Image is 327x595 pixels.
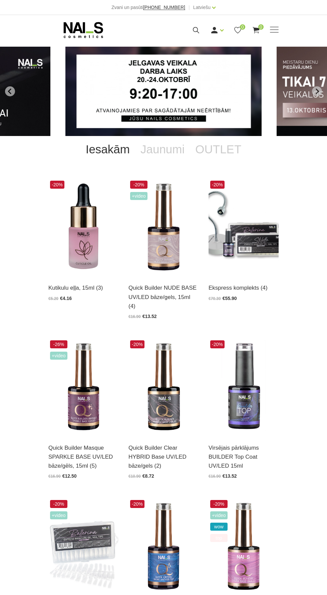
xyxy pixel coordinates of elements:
span: €13.52 [142,314,157,319]
img: Mitrinoša, mīkstinoša un aromātiska kutikulas eļļa. Bagāta ar nepieciešamo omega-3, 6 un 9, kā ar... [48,179,118,275]
a: Iesakām [80,136,135,163]
a: Quick Builder Masque SPARKLE BASE UV/LED bāze/gēls, 15ml (5) [48,443,118,471]
span: €4.16 [60,296,72,301]
a: 0 [252,26,260,34]
span: €8.72 [142,473,154,479]
a: Ekspress komplekts (4) [209,283,279,292]
span: -26% [50,340,67,348]
span: €5.20 [48,296,58,301]
span: -20% [50,181,64,189]
a: Kutikulu eļļa, 15ml (3) [48,283,118,292]
img: Builder Top virsējais pārklājums bez lipīgā slāņa gellakas/gela pārklājuma izlīdzināšanai un nost... [209,339,279,435]
span: 0 [258,24,264,30]
span: -20% [130,500,144,508]
span: €16.90 [128,314,141,319]
button: Go to last slide [5,86,15,96]
span: +Video [130,192,147,200]
img: Šī brīža iemīlētākais produkts, kas nepieviļ nevienu meistaru.Perfektas noturības kamuflāžas bāze... [209,498,279,595]
span: €70.30 [209,296,221,301]
a: 0 [234,26,242,34]
span: wow [210,523,228,531]
a: [PHONE_NUMBER] [143,5,185,10]
li: 1 of 13 [65,47,262,136]
a: Latviešu [193,3,211,11]
span: -20% [210,340,225,348]
span: -20% [210,500,228,508]
span: €10.90 [128,474,141,479]
span: -20% [130,340,144,348]
img: Klientu iemīļotajai Rubber bāzei esam mainījuši nosaukumu uz Quick Builder Clear HYBRID Base UV/L... [128,339,199,435]
span: -20% [130,181,147,189]
span: 0 [240,24,245,30]
span: +Video [50,352,67,360]
a: OUTLET [190,136,247,163]
span: €16.90 [209,474,221,479]
a: Virsējais pārklājums BUILDER Top Coat UV/LED 15ml [209,443,279,471]
img: Lieliskas noturības kamuflējošā bāze/gels, kas ir saudzīga pret dabīgo nagu un nebojā naga plātni... [128,179,199,275]
span: €12.50 [62,473,77,479]
span: €13.52 [223,473,237,479]
span: +Video [210,511,228,519]
span: -20% [210,181,225,189]
span: +Video [50,511,67,519]
button: Next slide [312,86,322,96]
span: | [189,3,190,11]
img: Virsējais pārklājums bez lipīgā slāņa un UV zilā pārklājuma. Nodrošina izcilu spīdumu manikīram l... [128,498,199,595]
span: top [210,534,228,542]
a: Quick Builder Clear HYBRID Base UV/LED bāze/gels (2) [128,443,199,471]
a: Quick Builder NUDE BASE UV/LED bāze/gels, 15ml (4) [128,283,199,311]
img: Ekpress gela tipši pieaudzēšanai 240 gab.Gela nagu pieaudzēšana vēl nekad nav bijusi tik vienkārš... [48,498,118,595]
img: Ekpress gēla tipši pieaudzēšanai 240 gab.Gēla nagu pieaudzēšana vēl nekad nav bijusi tik vienkārš... [209,179,279,275]
span: €55.90 [223,296,237,301]
a: Jaunumi [135,136,190,163]
span: €16.90 [48,474,61,479]
span: -20% [50,500,67,508]
img: Maskējoša, viegli mirdzoša bāze/gels. Unikāls produkts ar daudz izmantošanas iespējām: •Bāze gell... [48,339,118,435]
div: Zvani un pasūti [111,3,185,11]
